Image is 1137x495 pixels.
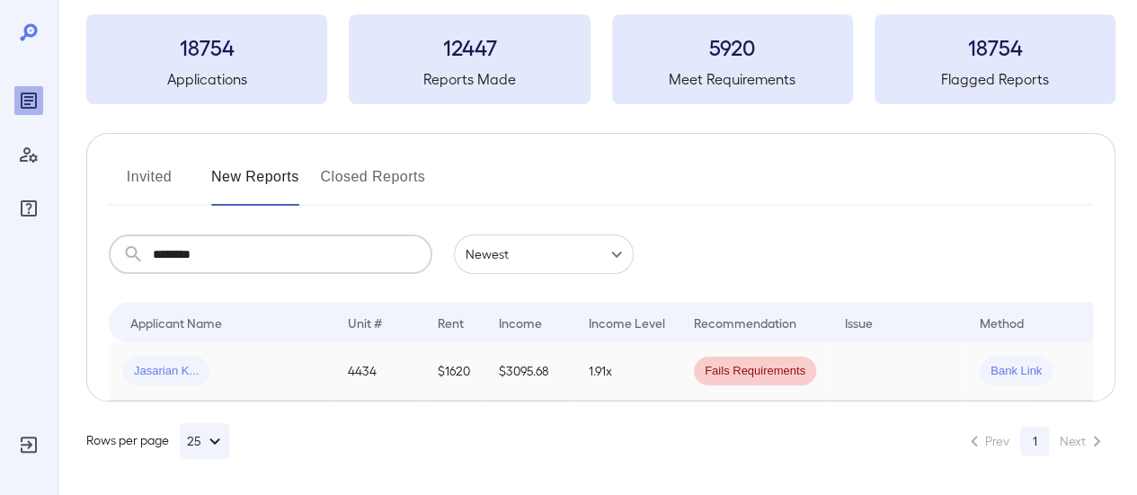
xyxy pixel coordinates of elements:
[499,312,542,333] div: Income
[14,430,43,459] div: Log Out
[14,194,43,223] div: FAQ
[1020,427,1049,455] button: page 1
[86,423,229,459] div: Rows per page
[980,363,1053,380] span: Bank Link
[349,68,590,90] h5: Reports Made
[130,312,222,333] div: Applicant Name
[875,32,1115,61] h3: 18754
[484,342,574,401] td: $3095.68
[694,363,816,380] span: Fails Requirements
[423,342,484,401] td: $1620
[109,163,190,206] button: Invited
[589,312,665,333] div: Income Level
[845,312,874,333] div: Issue
[86,32,327,61] h3: 18754
[14,140,43,169] div: Manage Users
[14,86,43,115] div: Reports
[180,423,229,459] button: 25
[574,342,680,401] td: 1.91x
[955,427,1115,455] nav: pagination navigation
[875,68,1115,90] h5: Flagged Reports
[348,312,382,333] div: Unit #
[454,234,634,274] div: Newest
[612,68,853,90] h5: Meet Requirements
[980,312,1024,333] div: Method
[349,32,590,61] h3: 12447
[321,163,426,206] button: Closed Reports
[86,14,1115,104] summary: 18754Applications12447Reports Made5920Meet Requirements18754Flagged Reports
[86,68,327,90] h5: Applications
[438,312,466,333] div: Rent
[333,342,423,401] td: 4434
[612,32,853,61] h3: 5920
[694,312,796,333] div: Recommendation
[211,163,299,206] button: New Reports
[123,363,209,380] span: Jasarian K...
